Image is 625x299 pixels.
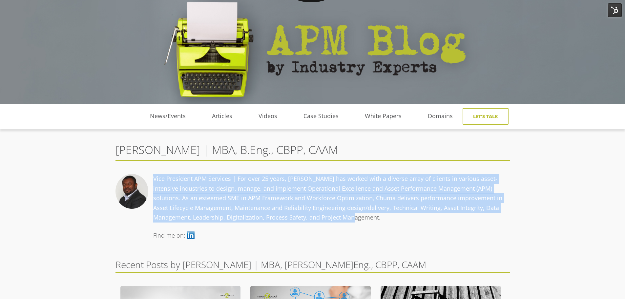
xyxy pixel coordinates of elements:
h2: [PERSON_NAME] | MBA, B.Eng., CBPP, CAAM [115,143,510,157]
span: Find me on: [153,231,185,239]
a: Domains [415,111,466,121]
a: Videos [245,111,290,121]
div: Vice President APM Services | For over 25 years, [PERSON_NAME] has worked with a diverse array of... [153,174,510,231]
a: Articles [199,111,245,121]
img: Chuma Chukwurah | MBA, B.Eng., CBPP, CAAM [115,174,148,209]
img: HubSpot Tools Menu Toggle [608,3,622,17]
a: White Papers [352,111,415,121]
h3: Recent Posts by [PERSON_NAME] | MBA, [PERSON_NAME]Eng., CBPP, CAAM [115,260,510,269]
a: Let's Talk [463,108,509,125]
div: Navigation Menu [127,104,466,132]
a: News/Events [137,111,199,121]
a: Case Studies [290,111,352,121]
